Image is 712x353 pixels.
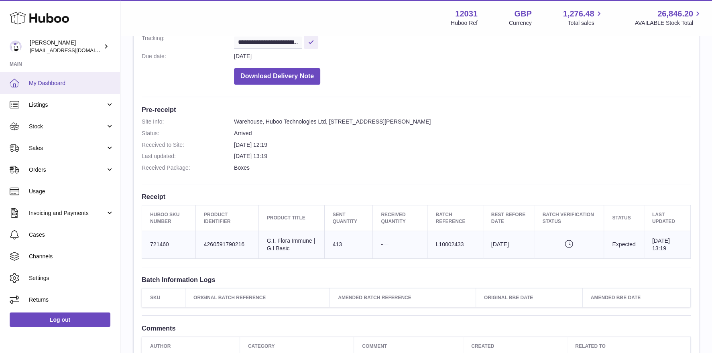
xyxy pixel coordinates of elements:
span: Cases [29,231,114,239]
div: Currency [509,19,532,27]
dd: [DATE] 12:19 [234,141,691,149]
td: L10002433 [427,231,483,258]
dt: Site Info: [142,118,234,126]
th: Status [604,205,644,231]
th: Product Identifier [195,205,258,231]
h3: Pre-receipt [142,105,691,114]
dt: Tracking: [142,34,234,49]
img: admin@makewellforyou.com [10,41,22,53]
span: [EMAIL_ADDRESS][DOMAIN_NAME] [30,47,118,53]
dd: Arrived [234,130,691,137]
td: G.I. Flora Immune | G.I Basic [258,231,324,258]
h3: Receipt [142,192,691,201]
span: Settings [29,274,114,282]
a: 1,276.48 Total sales [563,8,604,27]
th: Last updated [644,205,690,231]
dt: Status: [142,130,234,137]
th: SKU [142,288,185,307]
dd: [DATE] [234,53,691,60]
dd: [DATE] 13:19 [234,152,691,160]
th: Huboo SKU Number [142,205,196,231]
th: Received Quantity [373,205,427,231]
span: Returns [29,296,114,304]
span: Channels [29,253,114,260]
td: [DATE] 13:19 [644,231,690,258]
th: Original BBE Date [476,288,582,307]
th: Sent Quantity [324,205,373,231]
td: 721460 [142,231,196,258]
span: Orders [29,166,106,174]
dt: Received to Site: [142,141,234,149]
dd: Boxes [234,164,691,172]
span: My Dashboard [29,79,114,87]
h3: Batch Information Logs [142,275,691,284]
th: Batch Verification Status [534,205,604,231]
span: Listings [29,101,106,109]
td: [DATE] [483,231,534,258]
span: Usage [29,188,114,195]
a: 26,846.20 AVAILABLE Stock Total [635,8,702,27]
td: Expected [604,231,644,258]
span: AVAILABLE Stock Total [635,19,702,27]
strong: 12031 [455,8,478,19]
th: Best Before Date [483,205,534,231]
span: 1,276.48 [563,8,594,19]
th: Product title [258,205,324,231]
dt: Due date: [142,53,234,60]
span: Total sales [568,19,603,27]
th: Batch Reference [427,205,483,231]
td: -— [373,231,427,258]
span: Invoicing and Payments [29,209,106,217]
th: Original Batch Reference [185,288,330,307]
a: Log out [10,312,110,327]
h3: Comments [142,324,691,333]
div: [PERSON_NAME] [30,39,102,54]
span: Sales [29,144,106,152]
dt: Received Package: [142,164,234,172]
th: Amended BBE Date [582,288,690,307]
strong: GBP [514,8,531,19]
td: 413 [324,231,373,258]
span: Stock [29,123,106,130]
button: Download Delivery Note [234,68,320,85]
dd: Warehouse, Huboo Technologies Ltd, [STREET_ADDRESS][PERSON_NAME] [234,118,691,126]
th: Amended Batch Reference [330,288,476,307]
dt: Last updated: [142,152,234,160]
span: 26,846.20 [657,8,693,19]
td: 4260591790216 [195,231,258,258]
div: Huboo Ref [451,19,478,27]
